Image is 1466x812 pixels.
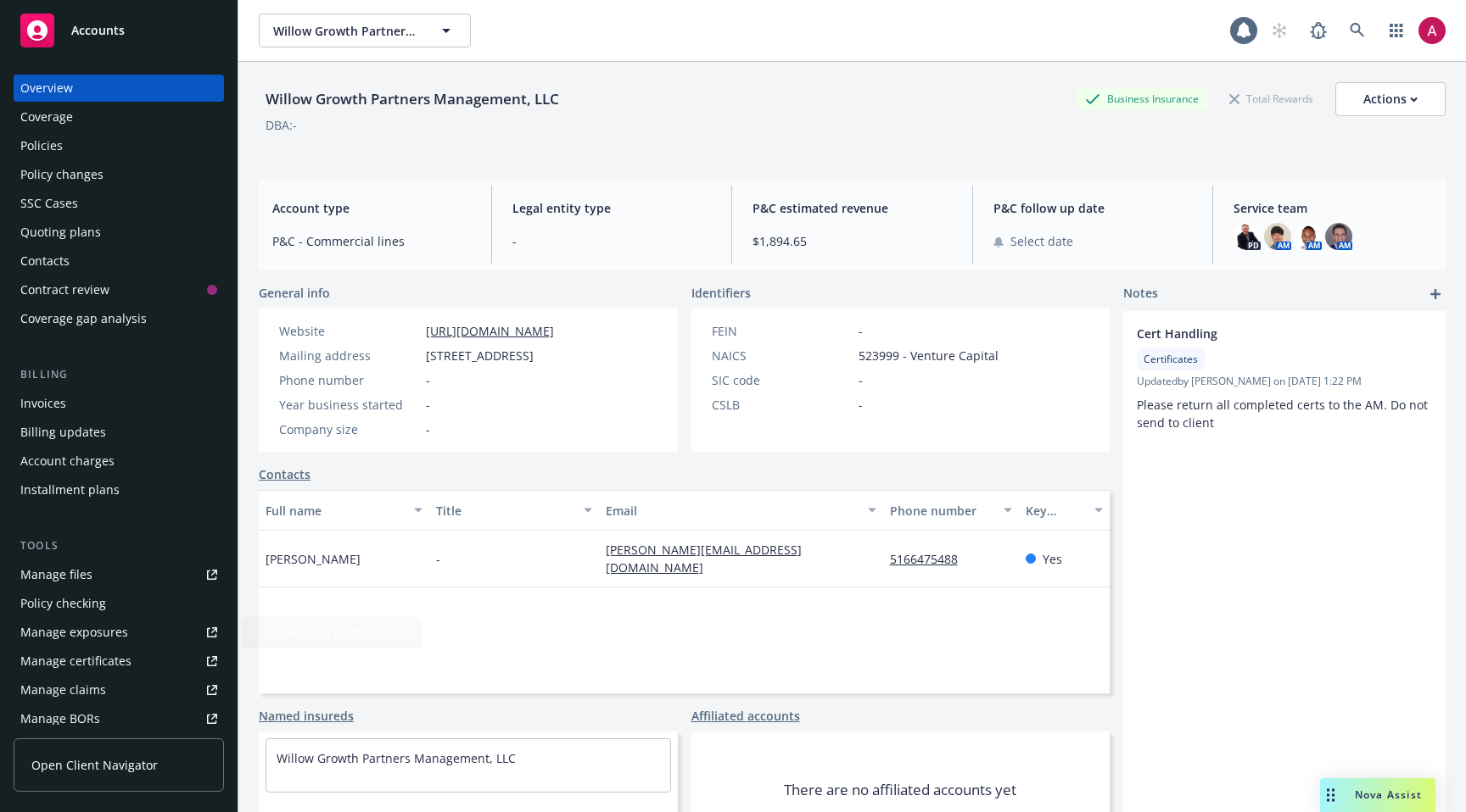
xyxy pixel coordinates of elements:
a: Manage exposures [14,619,224,646]
div: Manage exposures [20,619,128,646]
div: Policy checking [20,590,106,617]
div: Cert HandlingCertificatesUpdatedby [PERSON_NAME] on [DATE] 1:22 PMPlease return all completed cer... [1123,311,1446,445]
a: Report a Bug [1301,14,1335,47]
span: Service team [1234,199,1432,217]
a: Policies [14,132,224,159]
img: photo [1325,223,1352,250]
span: Cert Handling [1137,325,1388,342]
a: Switch app [1379,14,1413,47]
a: Installment plans [14,476,224,503]
a: Manage BORs [14,705,224,732]
div: Title [436,502,574,520]
a: Search [1340,14,1374,47]
button: Email [599,490,882,531]
div: CSLB [712,396,852,414]
a: [PERSON_NAME][EMAIL_ADDRESS][DOMAIN_NAME] [606,542,802,576]
a: Coverage [14,103,224,131]
span: Updated by [PERSON_NAME] on [DATE] 1:22 PM [1137,374,1432,389]
div: Quoting plans [20,219,101,246]
span: - [426,371,430,389]
div: FEIN [712,322,852,340]
a: [URL][DOMAIN_NAME] [426,323,554,339]
a: Billing updates [14,419,224,446]
img: photo [1295,223,1322,250]
button: Willow Growth Partners Management, LLC [259,14,471,47]
span: Identifiers [691,284,751,302]
span: - [859,322,863,340]
span: Notes [1123,284,1158,304]
div: Year business started [279,396,419,414]
a: Invoices [14,390,224,417]
span: There are no affiliated accounts yet [784,780,1016,800]
span: Open Client Navigator [31,756,158,774]
button: Full name [259,490,429,531]
a: Contacts [14,247,224,275]
a: Policy checking [14,590,224,617]
a: SSC Cases [14,190,224,217]
div: Coverage [20,103,73,131]
div: Policy changes [20,161,104,188]
button: Phone number [883,490,1019,531]
div: Mailing address [279,347,419,364]
div: Actions [1363,83,1418,115]
div: Contacts [20,247,70,275]
button: Key contact [1019,490,1110,531]
span: - [859,396,863,414]
div: Account charges [20,448,115,475]
span: - [436,550,440,568]
span: General info [259,284,330,302]
div: Company size [279,420,419,438]
div: Total Rewards [1221,88,1322,109]
span: Willow Growth Partners Management, LLC [273,22,420,40]
span: 523999 - Venture Capital [859,347,999,364]
div: DBA: - [266,116,297,134]
a: Coverage gap analysis [14,305,224,332]
div: Overview [20,75,73,102]
div: Policies [20,132,63,159]
div: Installment plans [20,476,120,503]
span: Accounts [71,24,125,37]
div: Key contact [1026,502,1084,520]
span: Select date [1010,232,1073,250]
a: Accounts [14,7,224,54]
a: Affiliated accounts [691,707,800,725]
a: Manage certificates [14,648,224,675]
div: Contract review [20,276,109,303]
button: Actions [1335,82,1446,116]
div: Billing updates [20,419,106,446]
a: add [1425,284,1446,304]
a: Quoting plans [14,219,224,246]
span: $1,894.65 [753,232,951,250]
div: Tools [14,537,224,554]
div: Drag to move [1320,778,1341,812]
span: - [426,396,430,414]
div: Manage files [20,561,92,588]
span: Yes [1043,550,1062,568]
button: Nova Assist [1320,778,1435,812]
a: Overview [14,75,224,102]
a: Contacts [259,465,311,483]
a: Contract review [14,276,224,303]
div: Manage BORs [20,705,100,732]
span: [STREET_ADDRESS] [426,347,534,364]
div: Manage certificates [20,648,131,675]
a: Willow Growth Partners Management, LLC [277,750,516,766]
span: P&C - Commercial lines [272,232,471,250]
img: photo [1264,223,1291,250]
span: P&C follow up date [993,199,1192,217]
a: Account charges [14,448,224,475]
div: Website [279,322,419,340]
span: - [426,420,430,438]
span: - [859,371,863,389]
a: Named insureds [259,707,354,725]
a: Manage files [14,561,224,588]
span: Certificates [1144,352,1198,367]
div: Manage claims [20,676,106,704]
span: [PERSON_NAME] [266,550,361,568]
button: Title [429,490,600,531]
a: 5166475488 [890,551,971,567]
span: - [512,232,711,250]
span: P&C estimated revenue [753,199,951,217]
div: Full name [266,502,404,520]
